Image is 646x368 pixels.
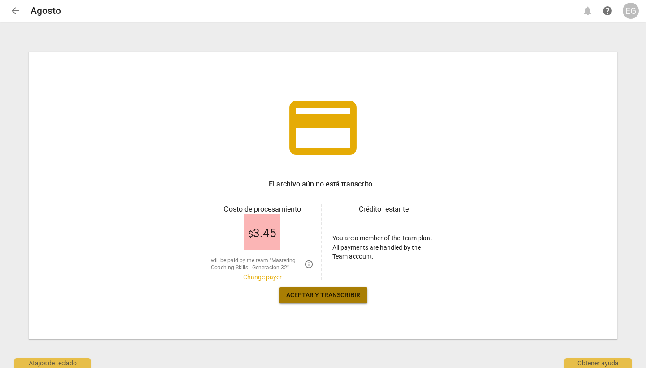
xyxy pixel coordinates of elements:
[14,358,91,368] div: Atajos de teclado
[10,5,21,16] span: arrow_back
[248,229,253,239] span: $
[211,204,314,215] h3: Сosto de procesamiento
[211,257,301,272] span: will be paid by the team "Mastering Coaching Skills - Generación 32"
[599,3,615,19] a: Obtener ayuda
[332,204,435,215] h3: Crédito restante
[332,234,435,261] p: You are a member of the Team plan. All payments are handled by the Team account.
[304,260,314,269] span: You are over your transcription quota. Please, contact the team administrator Mastering Coaching ...
[623,3,639,19] button: EG
[564,358,632,368] div: Obtener ayuda
[283,87,363,168] span: credit_card
[248,227,276,240] span: 3.45
[286,291,360,300] span: Aceptar y transcribir
[279,287,367,303] button: Aceptar y transcribir
[269,179,378,190] h3: El archivo aún no está transcrito...
[31,5,61,17] h2: Agosto
[602,5,613,16] span: help
[243,273,282,281] a: Change payer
